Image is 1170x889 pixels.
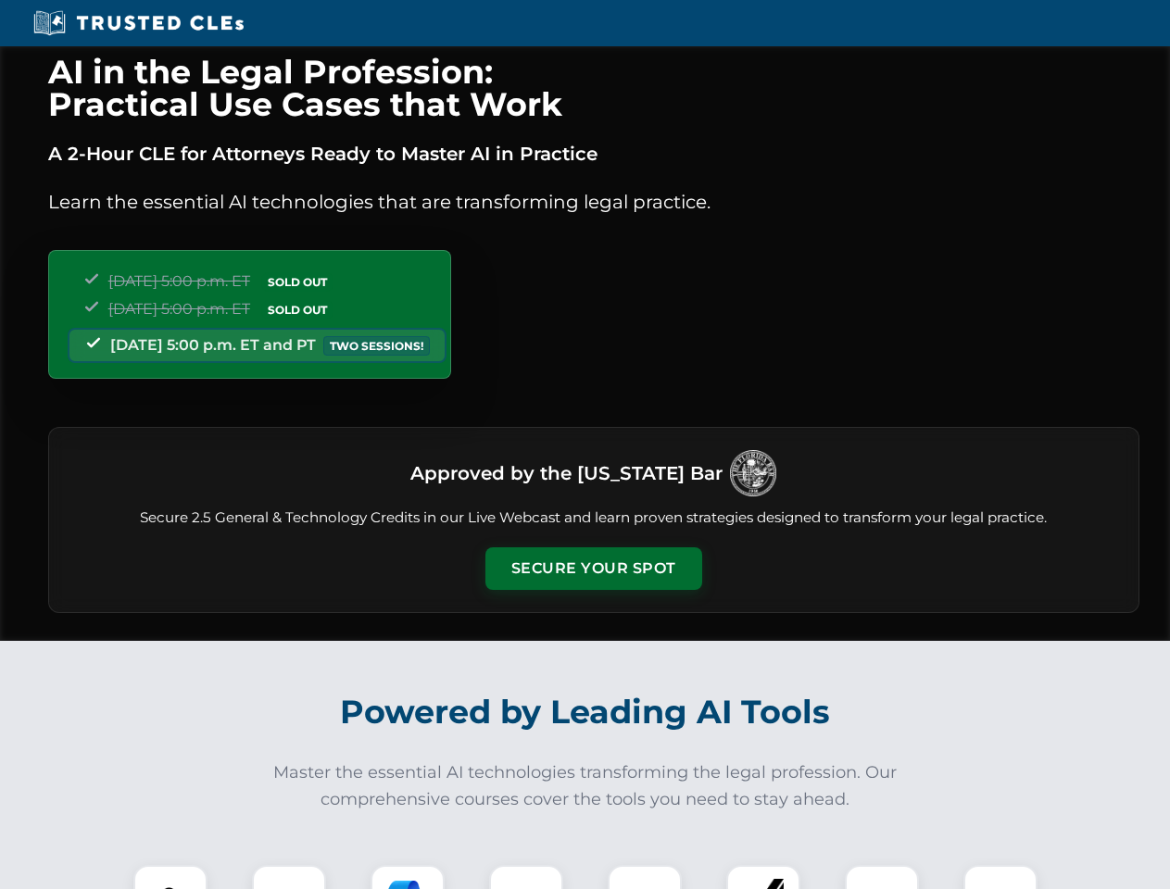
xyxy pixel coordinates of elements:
button: Secure Your Spot [485,547,702,590]
h2: Powered by Leading AI Tools [72,680,1099,745]
span: SOLD OUT [261,300,333,319]
img: Trusted CLEs [28,9,249,37]
h3: Approved by the [US_STATE] Bar [410,457,723,490]
p: Secure 2.5 General & Technology Credits in our Live Webcast and learn proven strategies designed ... [71,507,1116,529]
p: Master the essential AI technologies transforming the legal profession. Our comprehensive courses... [261,759,910,813]
span: [DATE] 5:00 p.m. ET [108,272,250,290]
h1: AI in the Legal Profession: Practical Use Cases that Work [48,56,1139,120]
span: [DATE] 5:00 p.m. ET [108,300,250,318]
img: Logo [730,450,776,496]
span: SOLD OUT [261,272,333,292]
p: Learn the essential AI technologies that are transforming legal practice. [48,187,1139,217]
p: A 2-Hour CLE for Attorneys Ready to Master AI in Practice [48,139,1139,169]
